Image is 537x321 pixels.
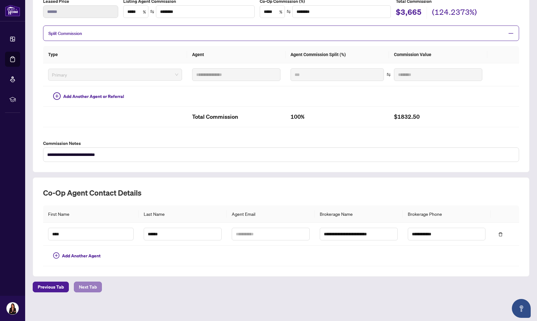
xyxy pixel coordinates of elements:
span: Split Commission [48,31,82,36]
th: Type [43,46,187,63]
th: Brokerage Phone [403,205,491,223]
img: logo [5,5,20,16]
button: Previous Tab [33,282,69,292]
span: Primary [52,70,178,79]
span: swap [386,72,391,77]
span: Add Another Agent [62,252,101,259]
th: Brokerage Name [315,205,403,223]
th: Last Name [139,205,227,223]
th: Commission Value [389,46,487,63]
span: plus-circle [53,92,61,100]
h2: Co-op Agent Contact Details [43,188,519,198]
span: Previous Tab [38,282,64,292]
th: First Name [43,205,139,223]
span: plus-circle [53,252,59,259]
h2: (124.2373%) [432,7,477,19]
button: Open asap [512,299,531,318]
h2: 100% [291,112,384,122]
button: Add Another Agent [48,251,106,261]
span: Add Another Agent or Referral [63,93,124,100]
button: Next Tab [74,282,102,292]
button: Add Another Agent or Referral [48,91,129,101]
th: Agent Commission Split (%) [285,46,389,63]
span: delete [498,232,503,237]
span: minus [508,31,514,36]
h2: $3,665 [396,7,422,19]
h2: $1832.50 [394,112,482,122]
img: Profile Icon [7,302,19,314]
div: Split Commission [43,26,519,41]
span: swap [286,9,291,14]
h2: Total Commission [192,112,280,122]
th: Agent Email [227,205,315,223]
th: Agent [187,46,285,63]
span: Next Tab [79,282,97,292]
span: swap [150,9,154,14]
label: Commission Notes [43,140,519,147]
